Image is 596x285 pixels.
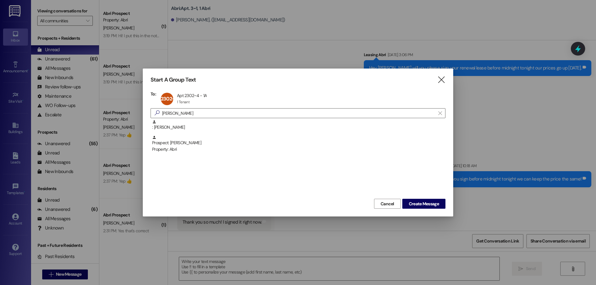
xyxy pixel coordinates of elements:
[151,135,445,151] div: Prospect: [PERSON_NAME]Property: Abri
[152,110,162,116] i: 
[409,201,439,207] span: Create Message
[438,111,442,116] i: 
[151,91,156,97] h3: To:
[374,199,401,209] button: Cancel
[151,76,196,83] h3: Start A Group Text
[151,120,445,135] div: : [PERSON_NAME]
[152,120,445,131] div: : [PERSON_NAME]
[152,146,445,153] div: Property: Abri
[162,109,435,118] input: Search for any contact or apartment
[152,135,445,153] div: Prospect: [PERSON_NAME]
[435,109,445,118] button: Clear text
[177,100,190,105] div: 1 Tenant
[437,77,445,83] i: 
[402,199,445,209] button: Create Message
[381,201,394,207] span: Cancel
[161,96,177,102] span: 2302~4
[177,93,207,98] div: Apt 2302~4 - 1A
